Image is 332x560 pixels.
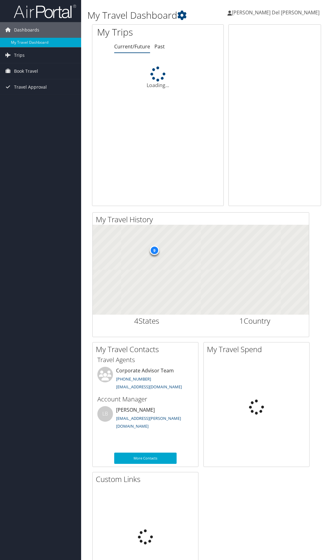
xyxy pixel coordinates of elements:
[239,316,244,326] span: 1
[14,22,39,38] span: Dashboards
[14,79,47,95] span: Travel Approval
[92,66,223,89] div: Loading...
[232,9,320,16] span: [PERSON_NAME] Del [PERSON_NAME]
[14,47,25,63] span: Trips
[97,406,113,422] div: LB
[96,474,198,484] h2: Custom Links
[114,453,177,464] a: More Contacts
[97,316,196,326] h2: States
[96,214,309,225] h2: My Travel History
[206,316,305,326] h2: Country
[87,9,246,22] h1: My Travel Dashboard
[116,376,151,382] a: [PHONE_NUMBER]
[96,344,198,355] h2: My Travel Contacts
[134,316,139,326] span: 4
[207,344,309,355] h2: My Travel Spend
[97,395,193,404] h3: Account Manager
[154,43,165,50] a: Past
[97,26,164,39] h1: My Trips
[114,43,150,50] a: Current/Future
[14,4,76,19] img: airportal-logo.png
[94,406,197,432] li: [PERSON_NAME]
[14,63,38,79] span: Book Travel
[94,367,197,392] li: Corporate Advisor Team
[227,3,326,22] a: [PERSON_NAME] Del [PERSON_NAME]
[116,384,182,390] a: [EMAIL_ADDRESS][DOMAIN_NAME]
[97,356,193,364] h3: Travel Agents
[116,415,181,429] a: [EMAIL_ADDRESS][PERSON_NAME][DOMAIN_NAME]
[149,246,159,255] div: 9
